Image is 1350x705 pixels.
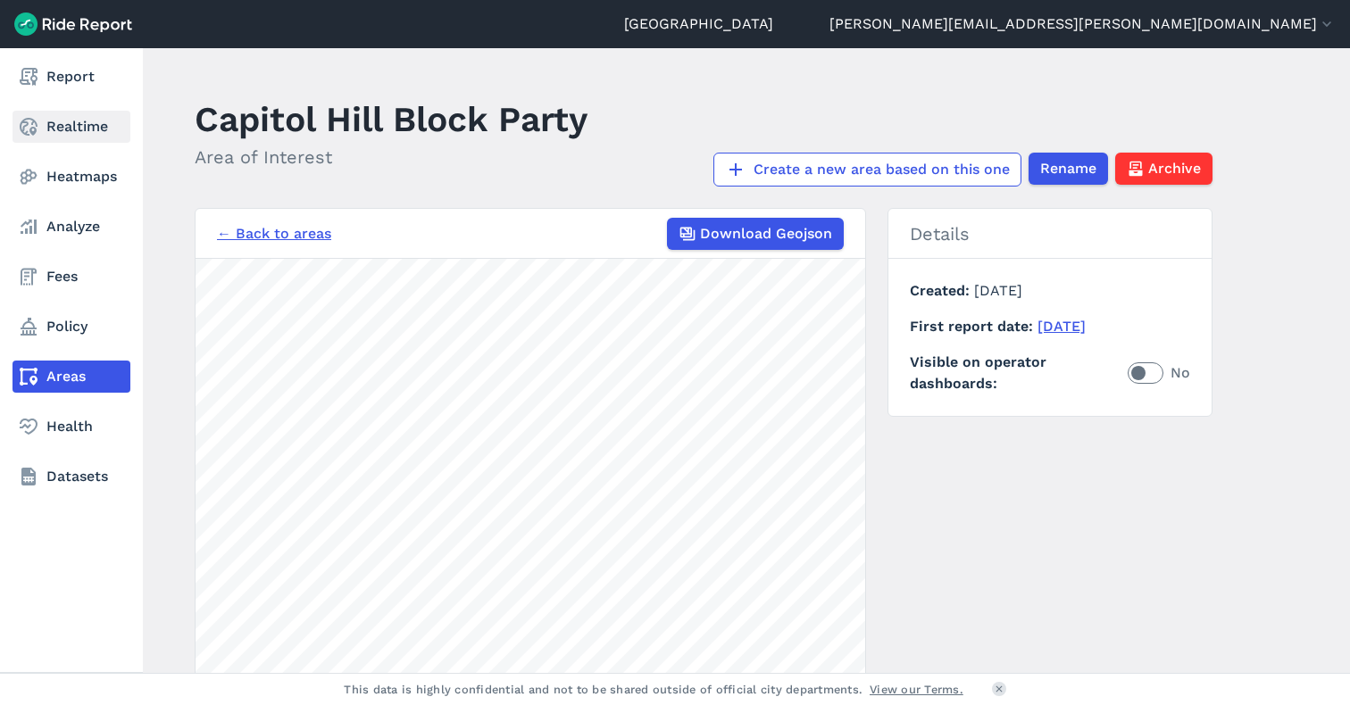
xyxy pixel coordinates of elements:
span: First report date [910,318,1037,335]
h2: Details [888,209,1212,259]
a: Report [12,61,130,93]
label: No [1128,362,1190,384]
img: Ride Report [14,12,132,36]
a: Heatmaps [12,161,130,193]
span: Visible on operator dashboards [910,352,1128,394]
a: Analyze [12,211,130,243]
a: Policy [12,311,130,343]
a: [GEOGRAPHIC_DATA] [624,13,773,35]
button: Archive [1115,153,1212,185]
h2: Area of Interest [195,144,587,170]
a: Realtime [12,111,130,143]
a: Areas [12,361,130,393]
button: [PERSON_NAME][EMAIL_ADDRESS][PERSON_NAME][DOMAIN_NAME] [829,13,1336,35]
h1: Capitol Hill Block Party [195,95,587,144]
span: Download Geojson [700,223,832,245]
a: Fees [12,261,130,293]
span: Archive [1148,158,1201,179]
a: Datasets [12,460,130,493]
a: Health [12,411,130,443]
a: [DATE] [1037,318,1086,335]
span: Rename [1040,158,1096,179]
span: [DATE] [974,282,1022,299]
button: Download Geojson [667,218,844,250]
a: ← Back to areas [217,223,331,245]
button: Rename [1029,153,1108,185]
a: Create a new area based on this one [713,153,1021,187]
span: Created [910,282,974,299]
a: View our Terms. [870,681,963,698]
